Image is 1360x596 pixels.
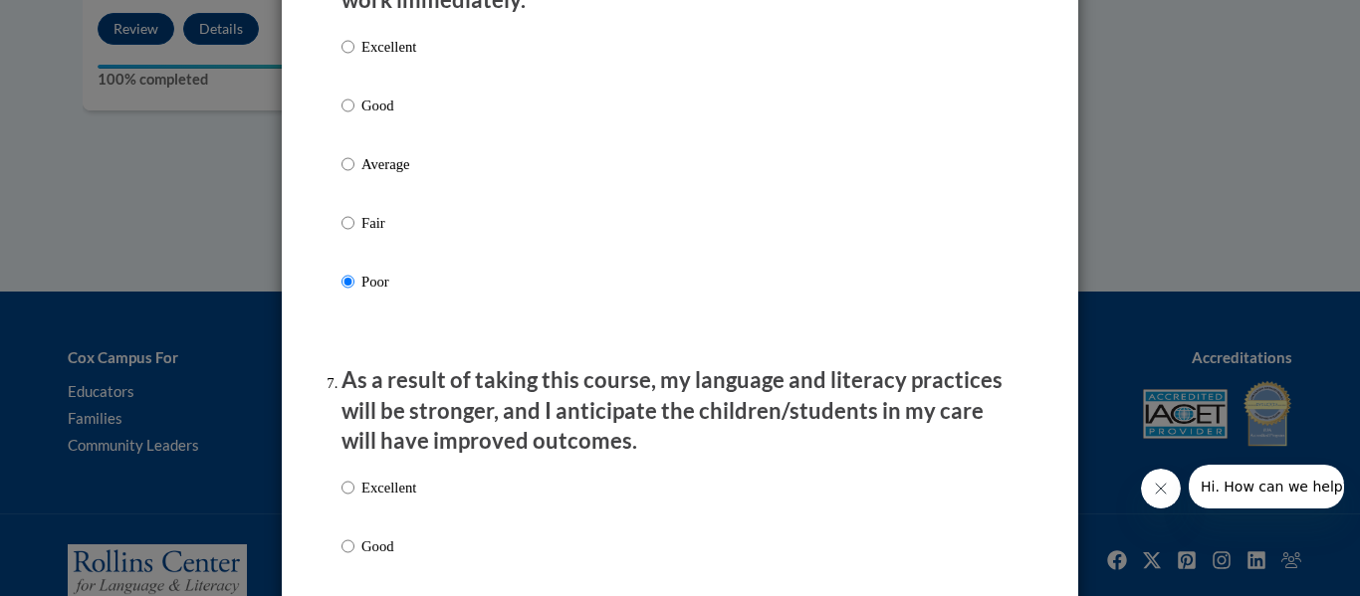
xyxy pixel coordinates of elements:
[361,212,416,234] p: Fair
[361,153,416,175] p: Average
[341,95,354,116] input: Good
[341,365,1019,457] p: As a result of taking this course, my language and literacy practices will be stronger, and I ant...
[341,271,354,293] input: Poor
[341,212,354,234] input: Fair
[341,477,354,498] input: Excellent
[361,36,416,58] p: Excellent
[1141,469,1181,508] iframe: Close message
[361,477,416,498] p: Excellent
[341,535,354,557] input: Good
[341,153,354,175] input: Average
[1189,465,1344,508] iframe: Message from company
[12,14,161,30] span: Hi. How can we help?
[361,271,416,293] p: Poor
[361,535,416,557] p: Good
[361,95,416,116] p: Good
[341,36,354,58] input: Excellent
